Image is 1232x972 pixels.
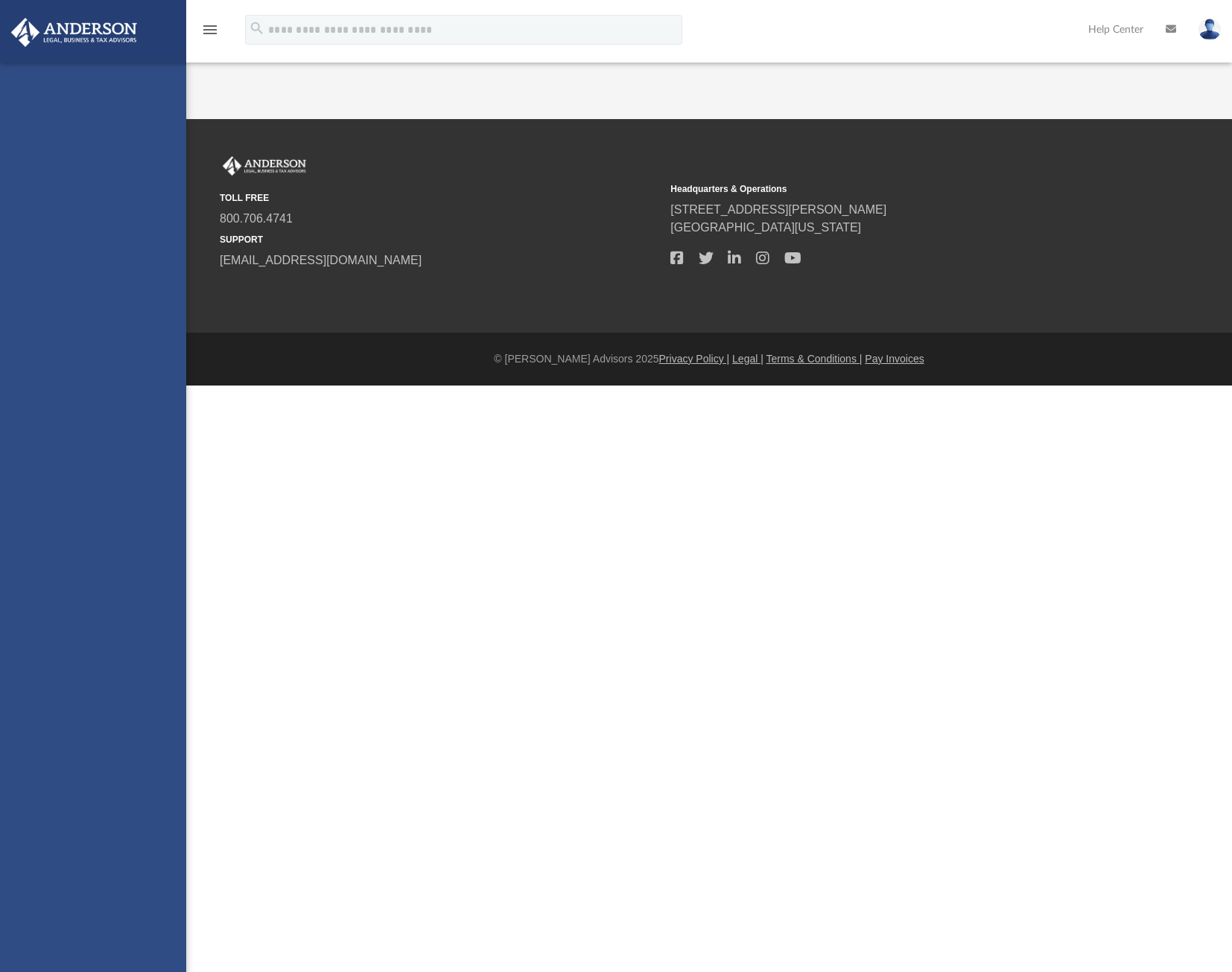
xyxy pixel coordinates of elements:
[670,221,861,234] a: [GEOGRAPHIC_DATA][US_STATE]
[220,212,293,225] a: 800.706.4741
[220,254,422,266] a: [EMAIL_ADDRESS][DOMAIN_NAME]
[186,351,1232,367] div: © [PERSON_NAME] Advisors 2025
[220,233,660,246] small: SUPPORT
[670,203,886,216] a: [STREET_ADDRESS][PERSON_NAME]
[220,191,660,205] small: TOLL FREE
[865,353,924,365] a: Pay Invoices
[732,353,763,365] a: Legal |
[659,353,730,365] a: Privacy Policy |
[220,156,309,176] img: Anderson Advisors Platinum Portal
[201,28,219,39] a: menu
[7,18,142,47] img: Anderson Advisors Platinum Portal
[1198,19,1221,40] img: User Pic
[766,353,863,365] a: Terms & Conditions |
[201,21,219,39] i: menu
[670,182,1111,196] small: Headquarters & Operations
[249,20,265,36] i: search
